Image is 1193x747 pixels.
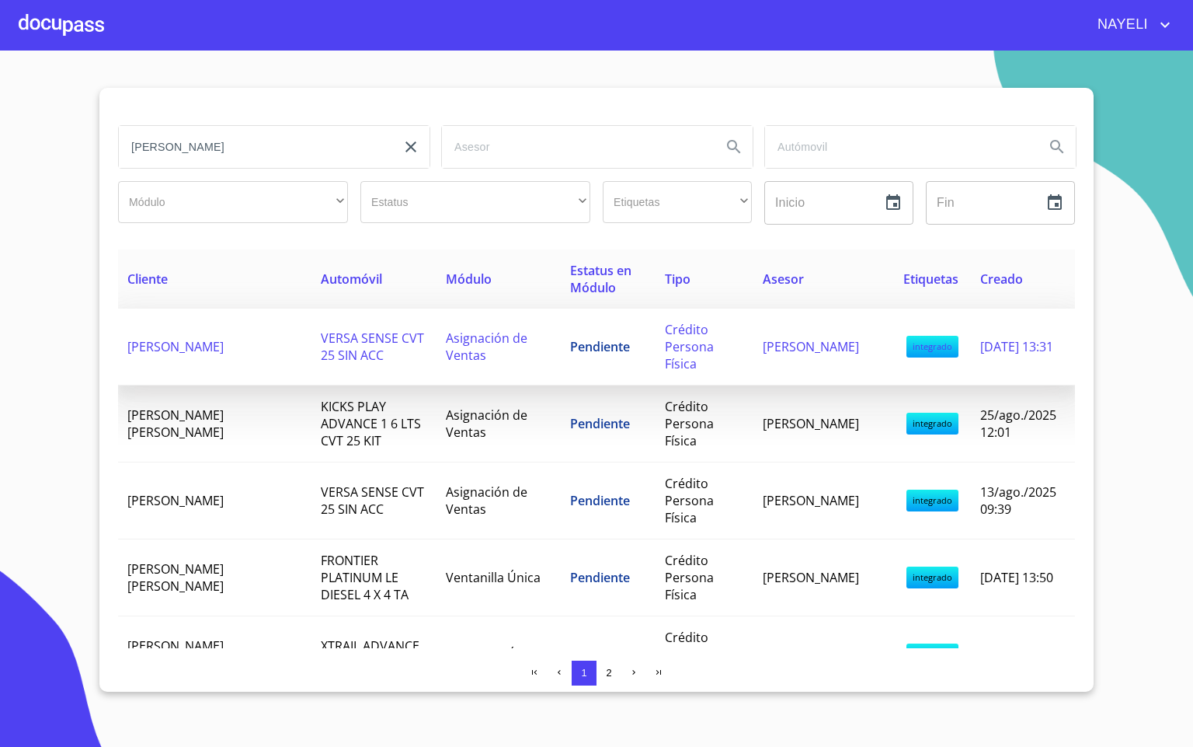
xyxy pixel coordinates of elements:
[570,569,630,586] span: Pendiente
[665,321,714,372] span: Crédito Persona Física
[906,490,958,511] span: integrado
[127,560,224,595] span: [PERSON_NAME] [PERSON_NAME]
[127,338,224,355] span: [PERSON_NAME]
[570,262,631,296] span: Estatus en Módulo
[118,181,348,223] div: ​
[763,569,859,586] span: [PERSON_NAME]
[763,338,859,355] span: [PERSON_NAME]
[442,126,709,168] input: search
[763,646,859,663] span: [PERSON_NAME]
[321,483,424,518] span: VERSA SENSE CVT 25 SIN ACC
[665,398,714,449] span: Crédito Persona Física
[906,567,958,588] span: integrado
[321,637,426,672] span: XTRAIL ADVANCE 2 ROW 25 SIN ACC
[321,552,409,603] span: FRONTIER PLATINUM LE DIESEL 4 X 4 TA
[127,492,224,509] span: [PERSON_NAME]
[906,336,958,358] span: integrado
[763,415,859,432] span: [PERSON_NAME]
[665,475,714,526] span: Crédito Persona Física
[906,644,958,665] span: integrado
[360,181,590,223] div: ​
[763,271,804,288] span: Asesor
[570,492,630,509] span: Pendiente
[446,271,492,288] span: Módulo
[446,330,527,364] span: Asignación de Ventas
[665,629,714,680] span: Crédito Persona Física
[765,126,1032,168] input: search
[446,646,541,663] span: Ventanilla Única
[906,413,958,435] span: integrado
[665,552,714,603] span: Crédito Persona Física
[763,492,859,509] span: [PERSON_NAME]
[1086,12,1156,37] span: NAYELI
[980,271,1023,288] span: Creado
[980,569,1053,586] span: [DATE] 13:50
[980,646,1053,663] span: [DATE] 14:48
[570,338,630,355] span: Pendiente
[570,646,630,663] span: Pendiente
[392,128,430,166] button: clear input
[1038,128,1076,166] button: Search
[321,271,382,288] span: Automóvil
[572,661,596,686] button: 1
[665,271,690,288] span: Tipo
[321,398,421,449] span: KICKS PLAY ADVANCE 1 6 LTS CVT 25 KIT
[606,667,611,679] span: 2
[596,661,621,686] button: 2
[715,128,753,166] button: Search
[446,407,527,441] span: Asignación de Ventas
[581,667,586,679] span: 1
[980,483,1056,518] span: 13/ago./2025 09:39
[446,483,527,518] span: Asignación de Ventas
[119,126,386,168] input: search
[127,407,224,441] span: [PERSON_NAME] [PERSON_NAME]
[603,181,752,223] div: ​
[1086,12,1174,37] button: account of current user
[980,338,1053,355] span: [DATE] 13:31
[127,271,168,288] span: Cliente
[980,407,1056,441] span: 25/ago./2025 12:01
[446,569,541,586] span: Ventanilla Única
[903,271,958,288] span: Etiquetas
[321,330,424,364] span: VERSA SENSE CVT 25 SIN ACC
[127,637,224,672] span: [PERSON_NAME] [PERSON_NAME]
[570,415,630,432] span: Pendiente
